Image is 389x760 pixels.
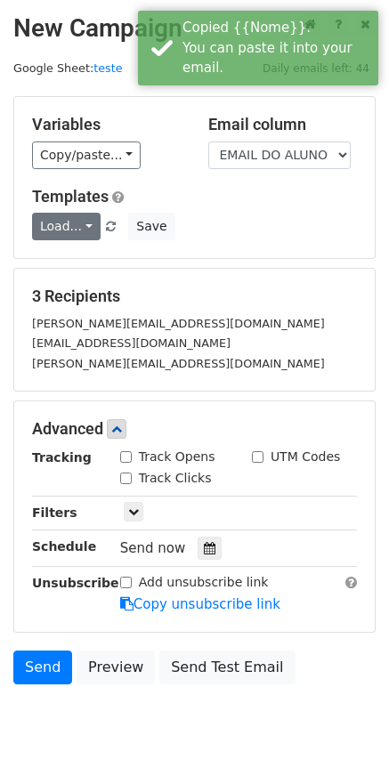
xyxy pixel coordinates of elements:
h5: Variables [32,115,182,134]
label: UTM Codes [271,448,340,466]
a: Send [13,651,72,684]
h5: 3 Recipients [32,287,357,306]
small: Google Sheet: [13,61,123,75]
strong: Schedule [32,539,96,554]
small: [EMAIL_ADDRESS][DOMAIN_NAME] [32,336,231,350]
a: Load... [32,213,101,240]
div: Widget de chat [300,675,389,760]
a: Preview [77,651,155,684]
h5: Email column [208,115,358,134]
div: Copied {{Nome}}. You can paste it into your email. [182,18,371,78]
button: Save [128,213,174,240]
a: Copy unsubscribe link [120,596,280,612]
label: Add unsubscribe link [139,573,269,592]
small: [PERSON_NAME][EMAIL_ADDRESS][DOMAIN_NAME] [32,357,325,370]
strong: Unsubscribe [32,576,119,590]
label: Track Clicks [139,469,212,488]
a: Templates [32,187,109,206]
label: Track Opens [139,448,215,466]
a: Send Test Email [159,651,295,684]
h2: New Campaign [13,13,376,44]
small: [PERSON_NAME][EMAIL_ADDRESS][DOMAIN_NAME] [32,317,325,330]
strong: Filters [32,505,77,520]
h5: Advanced [32,419,357,439]
a: Copy/paste... [32,141,141,169]
span: Send now [120,540,186,556]
strong: Tracking [32,450,92,465]
a: teste [93,61,122,75]
iframe: Chat Widget [300,675,389,760]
